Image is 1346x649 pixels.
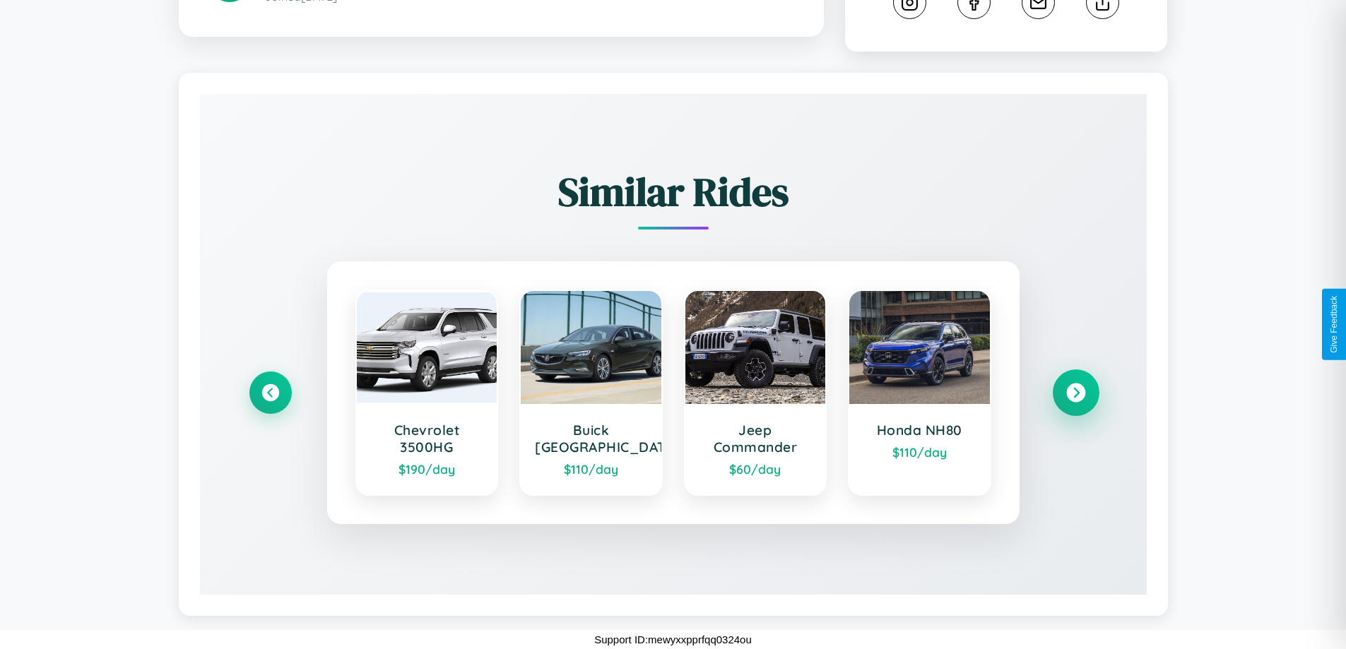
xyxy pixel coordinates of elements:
[594,630,752,649] p: Support ID: mewyxxpprfqq0324ou
[699,461,812,477] div: $ 60 /day
[863,422,976,439] h3: Honda NH80
[699,422,812,456] h3: Jeep Commander
[1329,296,1339,353] div: Give Feedback
[535,461,647,477] div: $ 110 /day
[249,165,1097,219] h2: Similar Rides
[684,290,827,496] a: Jeep Commander$60/day
[355,290,499,496] a: Chevrolet 3500HG$190/day
[371,461,483,477] div: $ 190 /day
[863,444,976,460] div: $ 110 /day
[519,290,663,496] a: Buick [GEOGRAPHIC_DATA]$110/day
[371,422,483,456] h3: Chevrolet 3500HG
[535,422,647,456] h3: Buick [GEOGRAPHIC_DATA]
[848,290,991,496] a: Honda NH80$110/day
